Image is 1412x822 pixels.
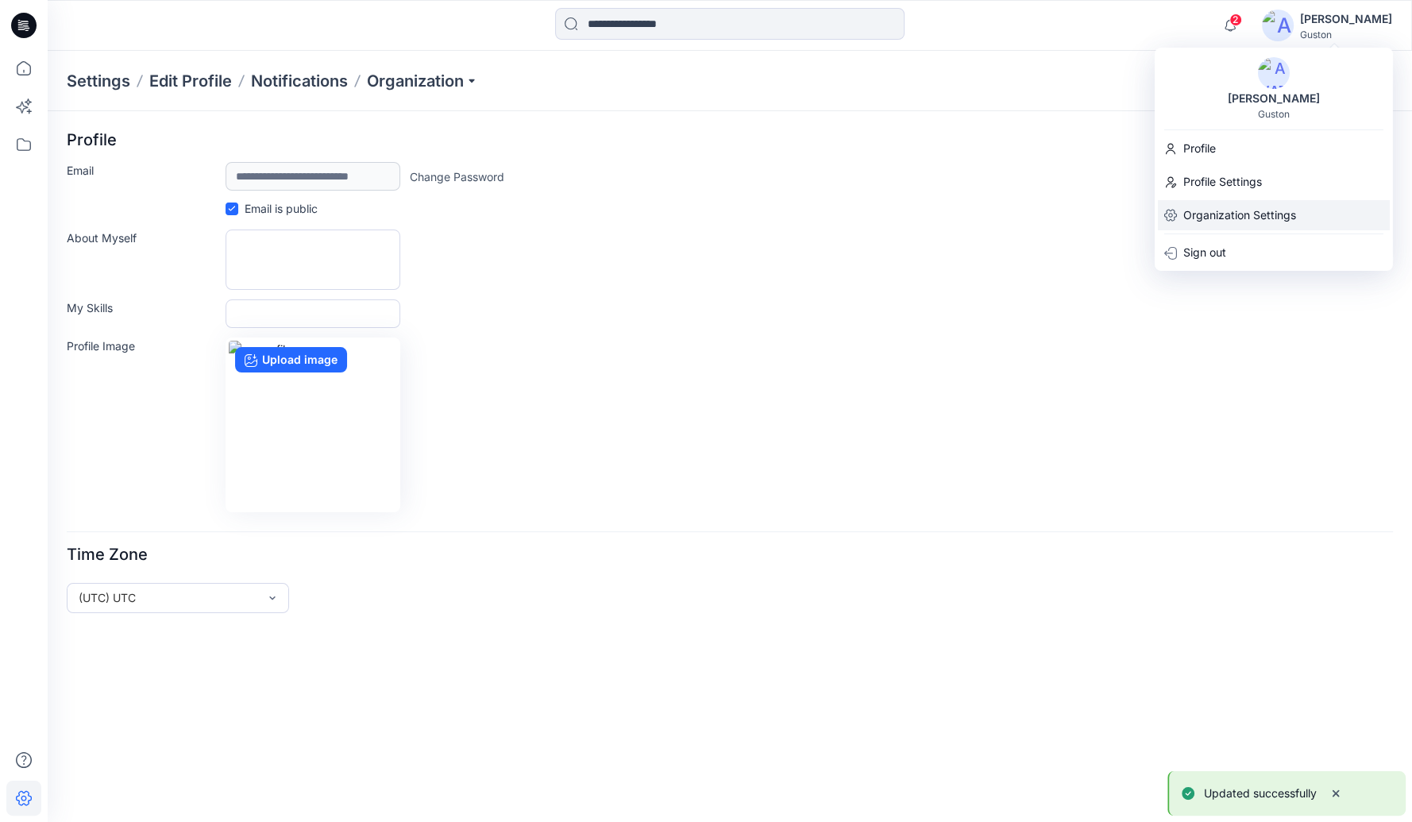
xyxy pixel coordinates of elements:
[1258,108,1290,120] div: Guston
[251,70,348,92] a: Notifications
[1300,10,1392,29] div: [PERSON_NAME]
[229,341,397,509] img: no-profile.png
[1262,10,1294,41] img: avatar
[1155,133,1393,164] a: Profile
[1300,29,1392,41] div: Guston
[67,338,216,506] label: Profile Image
[67,545,148,573] p: Time Zone
[67,230,216,284] label: About Myself
[1155,200,1393,230] a: Organization Settings
[235,347,347,372] label: Upload image
[1183,200,1296,230] p: Organization Settings
[1183,133,1216,164] p: Profile
[67,162,216,184] label: Email
[1204,784,1317,803] p: Updated successfully
[1229,14,1242,26] span: 2
[67,299,216,322] label: My Skills
[79,589,258,606] div: (UTC) UTC
[149,70,232,92] a: Edit Profile
[1155,167,1393,197] a: Profile Settings
[1161,765,1412,822] div: Notifications-bottom-right
[1218,89,1329,108] div: [PERSON_NAME]
[67,70,130,92] p: Settings
[1183,237,1226,268] p: Sign out
[245,200,318,217] p: Email is public
[1258,57,1290,89] img: avatar
[1183,167,1262,197] p: Profile Settings
[67,130,117,159] p: Profile
[410,168,504,185] a: Change Password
